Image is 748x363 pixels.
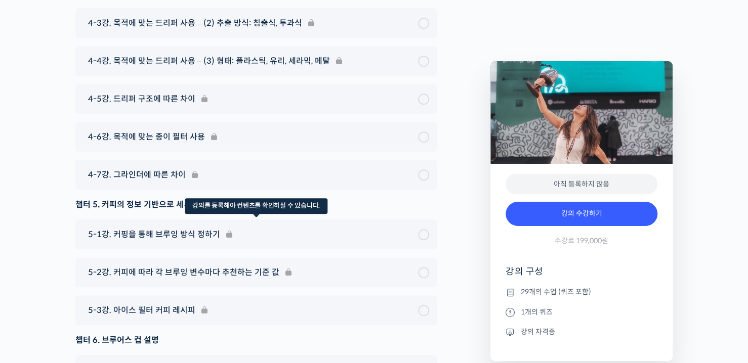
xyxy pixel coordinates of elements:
[75,198,437,211] div: 챕터 5. 커피의 정보 기반으로 세우는 브루잉 계획
[555,236,608,246] span: 수강료 199,000원
[75,333,437,347] div: 챕터 6. 브루어스 컵 설명
[131,279,194,304] a: 설정
[506,265,657,286] h4: 강의 구성
[93,295,105,303] span: 대화
[3,279,67,304] a: 홈
[67,279,131,304] a: 대화
[156,294,169,302] span: 설정
[506,326,657,338] li: 강의 자격증
[506,174,657,195] div: 아직 등록하지 않음
[506,286,657,298] li: 29개의 수업 (퀴즈 포함)
[32,294,38,302] span: 홈
[506,202,657,226] a: 강의 수강하기
[506,306,657,318] li: 1개의 퀴즈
